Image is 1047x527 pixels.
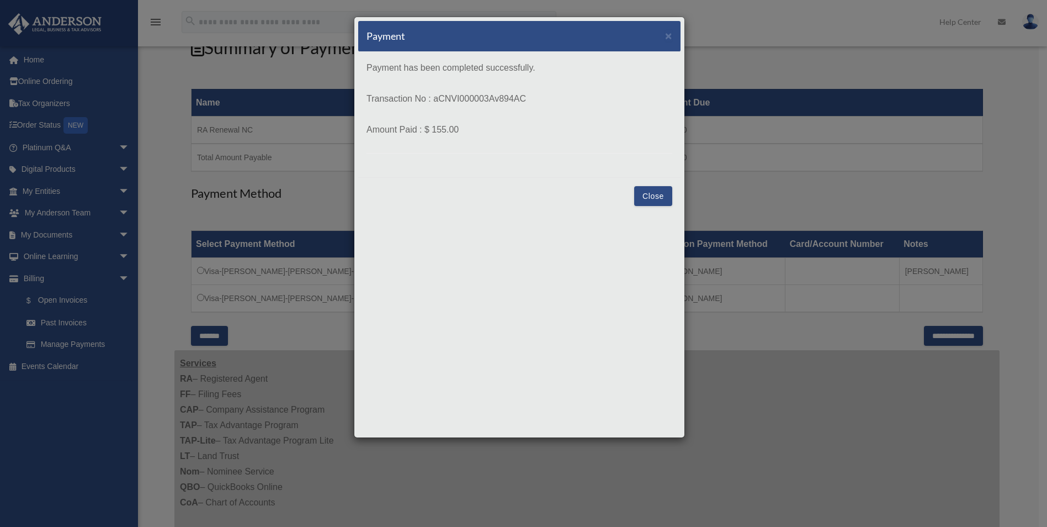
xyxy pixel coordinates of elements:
h5: Payment [366,29,405,43]
span: × [665,29,672,42]
p: Payment has been completed successfully. [366,60,672,76]
button: Close [634,186,672,206]
p: Amount Paid : $ 155.00 [366,122,672,138]
button: Close [665,30,672,41]
p: Transaction No : aCNVI000003Av894AC [366,91,672,107]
